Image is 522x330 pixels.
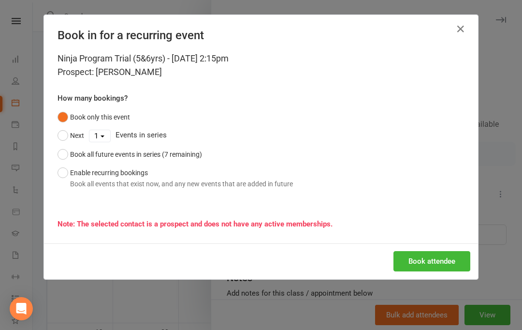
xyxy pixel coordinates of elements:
[70,179,293,189] div: Book all events that exist now, and any new events that are added in future
[393,251,470,271] button: Book attendee
[58,29,464,42] h4: Book in for a recurring event
[453,21,468,37] button: Close
[58,218,464,230] div: Note: The selected contact is a prospect and does not have any active memberships.
[58,164,293,193] button: Enable recurring bookingsBook all events that exist now, and any new events that are added in future
[70,149,202,160] div: Book all future events in series (7 remaining)
[58,52,464,79] div: Ninja Program Trial (5&6yrs) - [DATE] 2:15pm Prospect: [PERSON_NAME]
[10,297,33,320] div: Open Intercom Messenger
[58,126,84,145] button: Next
[58,92,128,104] label: How many bookings?
[58,145,202,164] button: Book all future events in series (7 remaining)
[58,108,130,126] button: Book only this event
[58,126,464,145] div: Events in series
